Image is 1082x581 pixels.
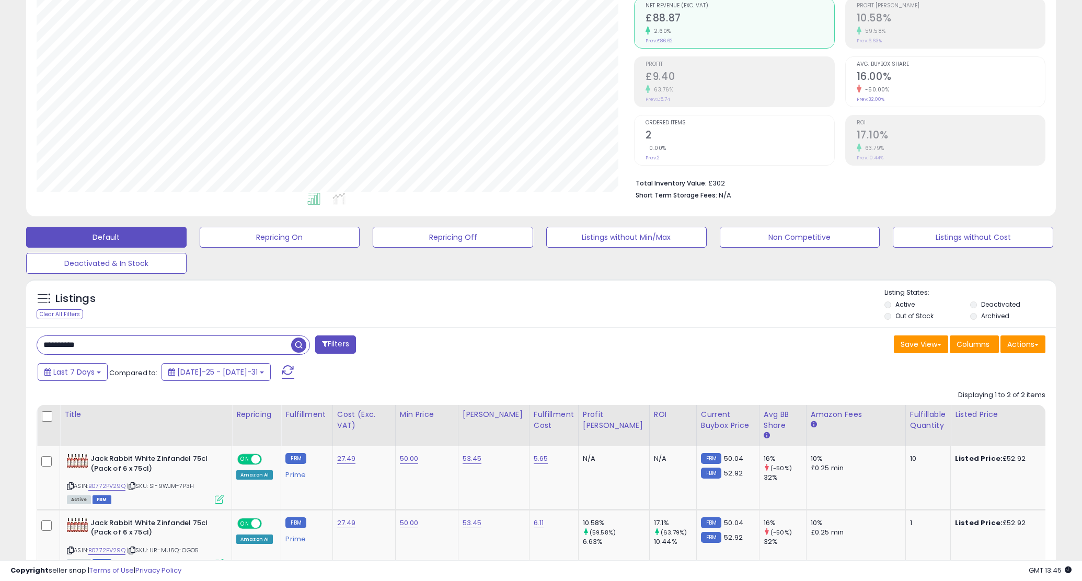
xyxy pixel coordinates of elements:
img: 51PfZBhxXbL._SL40_.jpg [67,454,88,468]
div: Clear All Filters [37,309,83,319]
div: 10.58% [583,518,649,528]
li: £302 [636,176,1038,189]
small: FBM [701,453,721,464]
small: Amazon Fees. [811,420,817,429]
span: 2025-08-10 13:45 GMT [1029,565,1072,575]
small: 63.76% [650,86,673,94]
div: £52.92 [955,454,1042,463]
button: Default [26,227,187,248]
small: Prev: 32.00% [857,96,884,102]
small: Prev: 10.44% [857,155,883,161]
label: Active [895,300,915,309]
a: 50.00 [400,454,419,464]
small: 59.58% [861,27,886,35]
div: ASIN: [67,518,224,567]
small: (59.58%) [590,528,616,537]
span: OFF [260,519,277,528]
b: Short Term Storage Fees: [636,191,717,200]
b: Listed Price: [955,454,1003,463]
div: Displaying 1 to 2 of 2 items [958,390,1045,400]
div: Cost (Exc. VAT) [337,409,391,431]
a: 53.45 [463,518,482,528]
small: Prev: 2 [646,155,660,161]
span: Columns [957,339,989,350]
div: 10 [910,454,942,463]
b: Listed Price: [955,518,1003,528]
h2: £88.87 [646,12,834,26]
div: Title [64,409,227,420]
div: Fulfillment [285,409,328,420]
button: Repricing On [200,227,360,248]
b: Jack Rabbit White Zinfandel 75cl (Pack of 6 x 75cl) [90,518,217,540]
button: Listings without Min/Max [546,227,707,248]
div: Listed Price [955,409,1045,420]
a: 6.11 [534,518,544,528]
span: Ordered Items [646,120,834,126]
span: Profit [646,62,834,67]
a: Terms of Use [89,565,134,575]
div: 16% [764,454,806,463]
span: OFF [260,455,277,464]
a: 27.49 [337,454,356,464]
small: -50.00% [861,86,890,94]
span: N/A [719,190,731,200]
span: | SKU: S1-9WJM-7P3H [127,482,194,490]
small: 0.00% [646,144,666,152]
div: Min Price [400,409,454,420]
div: N/A [654,454,688,463]
span: Last 7 Days [53,367,95,377]
div: Prime [285,531,324,543]
span: 52.92 [724,468,743,478]
h2: 17.10% [857,129,1045,143]
span: Profit [PERSON_NAME] [857,3,1045,9]
small: (-50%) [770,528,792,537]
span: Net Revenue (Exc. VAT) [646,3,834,9]
div: Amazon AI [236,470,273,480]
button: Actions [1000,335,1045,353]
span: 50.04 [724,454,743,463]
div: Avg BB Share [764,409,802,431]
small: FBM [701,517,721,528]
span: 52.92 [724,532,743,542]
b: Jack Rabbit White Zinfandel 75cl (Pack of 6 x 75cl) [90,454,217,476]
div: 1 [910,518,942,528]
span: ON [238,455,251,464]
div: Profit [PERSON_NAME] [583,409,645,431]
div: Amazon Fees [811,409,901,420]
strong: Copyright [10,565,49,575]
a: 5.65 [534,454,548,464]
span: Avg. Buybox Share [857,62,1045,67]
small: (63.79%) [661,528,687,537]
b: Total Inventory Value: [636,179,707,188]
small: Prev: £5.74 [646,96,670,102]
small: FBM [285,517,306,528]
img: 51PfZBhxXbL._SL40_.jpg [67,518,88,532]
small: FBM [285,453,306,464]
div: [PERSON_NAME] [463,409,525,420]
div: Prime [285,467,324,479]
a: 53.45 [463,454,482,464]
div: ASIN: [67,454,224,503]
a: B0772PV29Q [88,482,125,491]
div: Amazon AI [236,534,273,544]
div: Fulfillable Quantity [910,409,946,431]
label: Out of Stock [895,311,934,320]
span: 50.04 [724,518,743,528]
button: Save View [894,335,948,353]
div: 10% [811,518,897,528]
label: Deactivated [981,300,1020,309]
button: Repricing Off [373,227,533,248]
small: (-50%) [770,464,792,472]
h2: 16.00% [857,71,1045,85]
button: Deactivated & In Stock [26,253,187,274]
a: 27.49 [337,518,356,528]
div: £0.25 min [811,528,897,537]
p: Listing States: [884,288,1055,298]
button: Listings without Cost [893,227,1053,248]
div: 32% [764,473,806,482]
span: ROI [857,120,1045,126]
button: Last 7 Days [38,363,108,381]
span: | SKU: UR-MU6Q-OGO5 [127,546,199,554]
h2: 2 [646,129,834,143]
a: 50.00 [400,518,419,528]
